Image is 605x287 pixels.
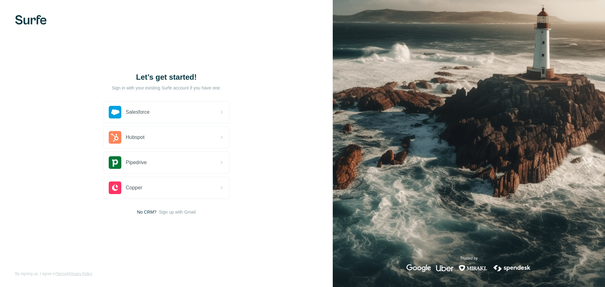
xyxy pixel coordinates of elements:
img: Surfe's logo [15,15,47,25]
a: Privacy Policy [69,272,92,276]
span: By signing up, I agree to & [15,271,92,277]
span: Hubspot [126,134,145,141]
img: mirakl's logo [458,264,487,272]
span: No CRM? [137,209,156,215]
p: Sign in with your existing Surfe account if you have one. [112,85,221,91]
span: Copper [126,184,142,192]
p: Trusted by [460,255,478,261]
button: Sign up with Gmail [159,209,196,215]
span: Salesforce [126,108,150,116]
a: Terms [56,272,66,276]
img: salesforce's logo [109,106,121,118]
img: pipedrive's logo [109,156,121,169]
h1: Let’s get started! [103,72,229,82]
img: hubspot's logo [109,131,121,144]
img: uber's logo [436,264,453,272]
img: copper's logo [109,181,121,194]
img: spendesk's logo [493,264,532,272]
span: Pipedrive [126,159,147,166]
img: google's logo [406,264,431,272]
